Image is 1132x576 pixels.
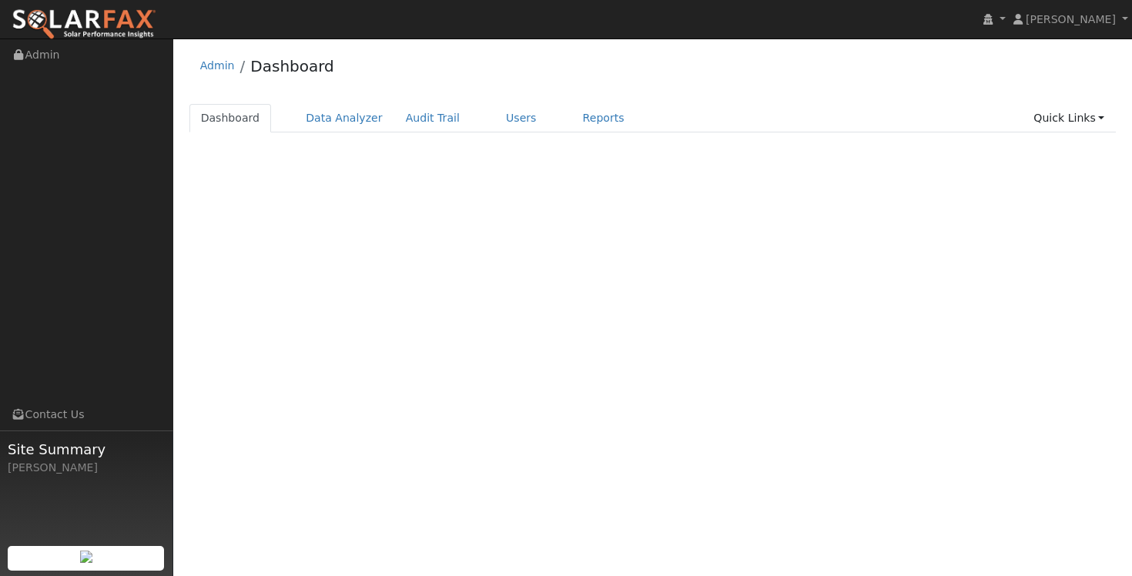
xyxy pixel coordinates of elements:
span: Site Summary [8,439,165,460]
a: Dashboard [250,57,334,75]
a: Admin [200,59,235,72]
a: Quick Links [1022,104,1116,132]
img: retrieve [80,551,92,563]
span: [PERSON_NAME] [1026,13,1116,25]
a: Data Analyzer [294,104,394,132]
a: Users [494,104,548,132]
img: SolarFax [12,8,156,41]
a: Dashboard [189,104,272,132]
a: Reports [571,104,636,132]
a: Audit Trail [394,104,471,132]
div: [PERSON_NAME] [8,460,165,476]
